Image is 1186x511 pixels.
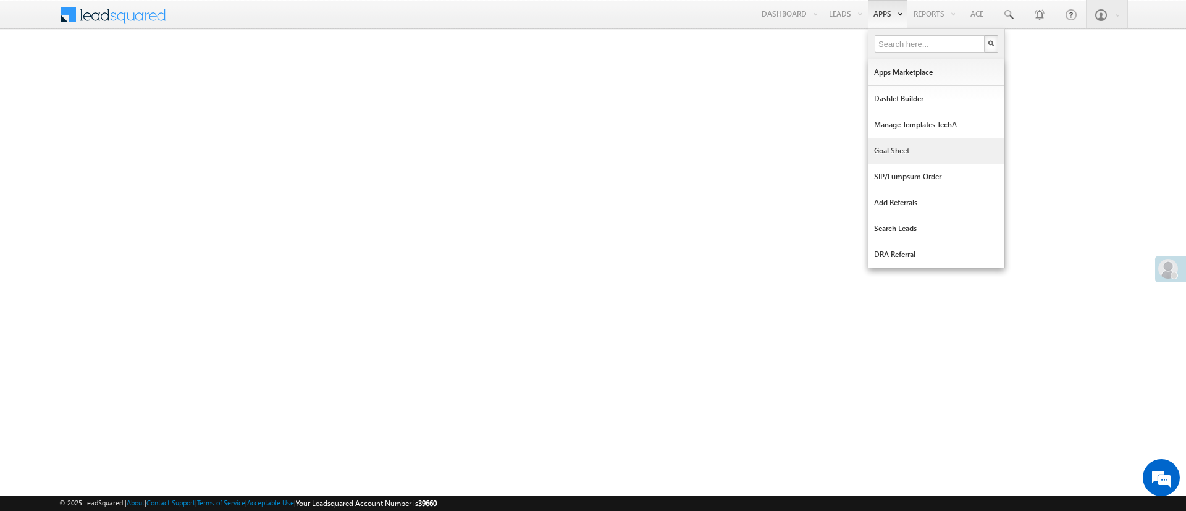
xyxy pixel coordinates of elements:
[868,242,1004,268] a: DRA Referral
[875,35,986,53] input: Search here...
[868,86,1004,112] a: Dashlet Builder
[868,138,1004,164] a: Goal Sheet
[197,499,245,507] a: Terms of Service
[64,65,208,81] div: Chat with us now
[868,216,1004,242] a: Search Leads
[988,40,994,46] img: Search
[418,499,437,508] span: 39660
[868,112,1004,138] a: Manage Templates TechA
[16,114,225,370] textarea: Type your message and hit 'Enter'
[868,190,1004,216] a: Add Referrals
[296,499,437,508] span: Your Leadsquared Account Number is
[247,499,294,507] a: Acceptable Use
[203,6,232,36] div: Minimize live chat window
[168,381,224,397] em: Start Chat
[146,499,195,507] a: Contact Support
[868,164,1004,190] a: SIP/Lumpsum Order
[868,59,1004,85] a: Apps Marketplace
[59,497,437,509] span: © 2025 LeadSquared | | | | |
[127,499,145,507] a: About
[21,65,52,81] img: d_60004797649_company_0_60004797649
